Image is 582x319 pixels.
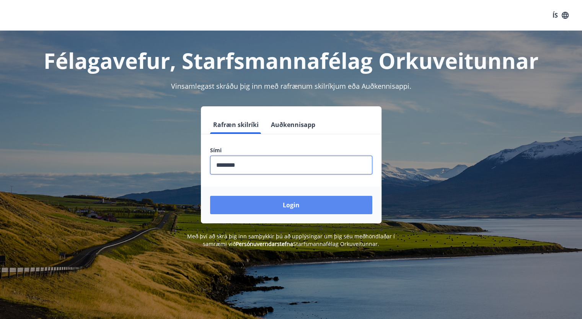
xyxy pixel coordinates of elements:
span: Vinsamlegast skráðu þig inn með rafrænum skilríkjum eða Auðkennisappi. [171,81,411,91]
label: Sími [210,146,372,154]
button: Login [210,196,372,214]
span: Með því að skrá þig inn samþykkir þú að upplýsingar um þig séu meðhöndlaðar í samræmi við Starfsm... [187,233,395,247]
button: Auðkennisapp [268,116,318,134]
h1: Félagavefur, Starfsmannafélag Orkuveitunnar [25,46,558,75]
button: Rafræn skilríki [210,116,262,134]
a: Persónuverndarstefna [236,240,293,247]
button: ÍS [548,8,573,22]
